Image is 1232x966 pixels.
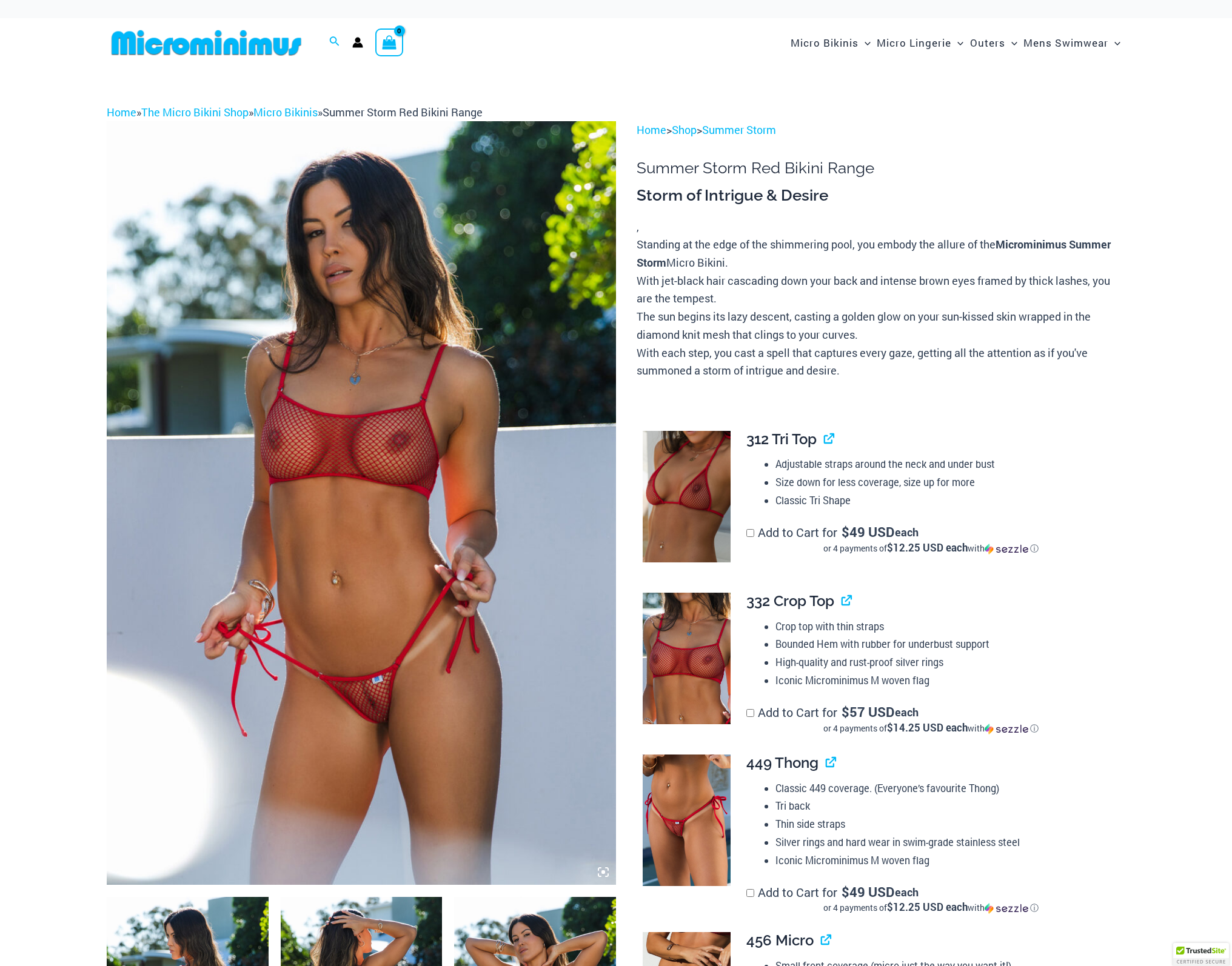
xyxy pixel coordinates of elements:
li: Silver rings and hard wear in swim-grade stainless steel [775,833,1115,851]
span: Outers [970,27,1005,58]
span: 449 Thong [746,754,819,771]
span: Menu Toggle [1108,27,1120,58]
a: Micro LingerieMenu ToggleMenu Toggle [874,24,966,61]
img: Sezzle [985,903,1028,914]
div: or 4 payments of$12.25 USD eachwithSezzle Click to learn more about Sezzle [746,902,1116,914]
div: or 4 payments of$14.25 USD eachwithSezzle Click to learn more about Sezzle [746,722,1116,734]
span: Menu Toggle [859,27,871,58]
a: Micro BikinisMenu ToggleMenu Toggle [788,24,874,61]
span: each [895,526,919,538]
span: 332 Crop Top [746,592,834,610]
span: $12.25 USD each [887,900,968,914]
a: Summer Storm [702,122,776,137]
span: Summer Storm Red Bikini Range [323,105,483,119]
li: Classic 449 coverage. (Everyone’s favourite Thong) [775,779,1115,798]
span: $12.25 USD each [887,541,968,555]
a: Search icon link [329,35,340,50]
span: each [895,706,919,718]
a: View Shopping Cart, empty [375,28,403,56]
img: Sezzle [985,544,1028,555]
a: OutersMenu ToggleMenu Toggle [967,24,1020,61]
img: Sezzle [985,724,1028,734]
li: Iconic Microminimus M woven flag [775,851,1115,870]
li: Classic Tri Shape [775,491,1115,510]
li: Size down for less coverage, size up for more [775,473,1115,491]
span: 312 Tri Top [746,430,817,448]
b: Microminimus Summer Storm [637,237,1111,270]
h1: Summer Storm Red Bikini Range [637,159,1125,178]
span: $ [842,703,849,721]
li: Tri back [775,797,1115,815]
a: Account icon link [352,37,363,48]
a: Home [637,122,666,137]
img: Summer Storm Red 332 Crop Top [643,593,731,724]
img: Summer Storm Red 332 Crop Top 449 Thong [107,121,616,885]
div: , [637,185,1125,380]
li: Adjustable straps around the neck and under bust [775,455,1115,473]
span: Menu Toggle [1005,27,1017,58]
a: Shop [672,122,697,137]
img: Summer Storm Red 449 Thong [643,754,731,886]
label: Add to Cart for [746,524,1116,555]
a: Home [107,105,136,119]
li: Iconic Microminimus M woven flag [775,671,1115,690]
input: Add to Cart for$49 USD eachor 4 payments of$12.25 USD eachwithSezzle Click to learn more about Se... [746,529,754,537]
span: 57 USD [842,706,894,718]
span: each [895,886,919,898]
label: Add to Cart for [746,704,1116,734]
div: or 4 payments of with [746,542,1116,555]
div: or 4 payments of with [746,722,1116,734]
a: The Micro Bikini Shop [141,105,249,119]
span: $14.25 USD each [887,721,968,734]
div: or 4 payments of$12.25 USD eachwithSezzle Click to learn more about Sezzle [746,542,1116,555]
h3: Storm of Intrigue & Desire [637,185,1125,206]
a: Mens SwimwearMenu ToggleMenu Toggle [1020,24,1123,61]
span: $ [842,523,849,541]
span: $ [842,883,849,901]
li: Thin side straps [775,815,1115,833]
img: MM SHOP LOGO FLAT [107,29,306,56]
input: Add to Cart for$57 USD eachor 4 payments of$14.25 USD eachwithSezzle Click to learn more about Se... [746,709,754,717]
nav: Site Navigation [786,22,1125,63]
label: Add to Cart for [746,884,1116,914]
span: » » » [107,105,483,119]
input: Add to Cart for$49 USD eachor 4 payments of$12.25 USD eachwithSezzle Click to learn more about Se... [746,889,754,897]
li: Crop top with thin straps [775,618,1115,636]
span: Mens Swimwear [1023,27,1108,58]
li: Bounded Hem with rubber for underbust support [775,635,1115,653]
span: 456 Micro [746,931,814,949]
p: Standing at the edge of the shimmering pool, you embody the allure of the Micro Bikini. With jet-... [637,236,1125,380]
a: Micro Bikinis [253,105,318,119]
li: High-quality and rust-proof silver rings [775,653,1115,671]
span: Micro Bikinis [791,27,859,58]
span: Micro Lingerie [877,27,951,58]
span: 49 USD [842,526,894,538]
div: TrustedSite Certified [1173,943,1229,966]
span: 49 USD [842,886,894,898]
p: > > [637,121,1125,139]
span: Menu Toggle [951,27,963,58]
img: Summer Storm Red 312 Tri Top [643,431,731,563]
div: or 4 payments of with [746,902,1116,914]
